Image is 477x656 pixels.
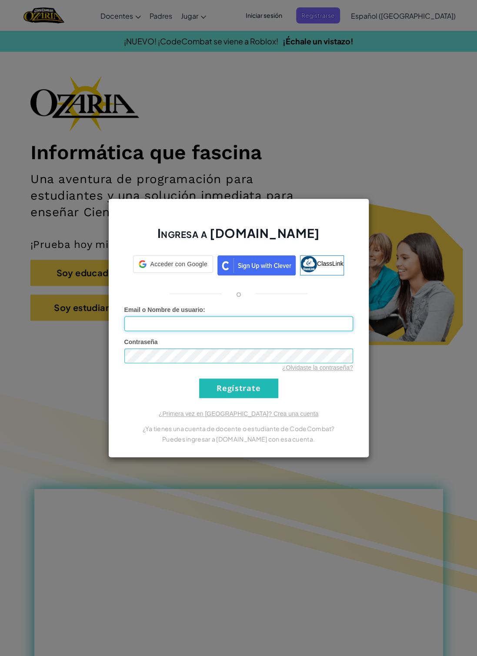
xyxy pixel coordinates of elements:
[217,255,296,275] img: clever_sso_button@2x.png
[133,255,213,275] a: Acceder con Google
[133,255,213,273] div: Acceder con Google
[124,423,353,434] p: ¿Ya tienes una cuenta de docente o estudiante de CodeCombat?
[124,306,203,313] span: Email o Nombre de usuario
[199,378,278,398] input: Regístrate
[124,338,158,345] span: Contraseña
[124,305,205,314] label: :
[300,256,317,272] img: classlink-logo-small.png
[124,225,353,250] h2: Ingresa a [DOMAIN_NAME]
[317,260,344,267] span: ClassLink
[282,364,353,371] a: ¿Olvidaste la contraseña?
[150,260,207,268] span: Acceder con Google
[124,434,353,444] p: Puedes ingresar a [DOMAIN_NAME] con esa cuenta.
[236,288,241,299] p: o
[159,410,319,417] a: ¿Primera vez en [GEOGRAPHIC_DATA]? Crea una cuenta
